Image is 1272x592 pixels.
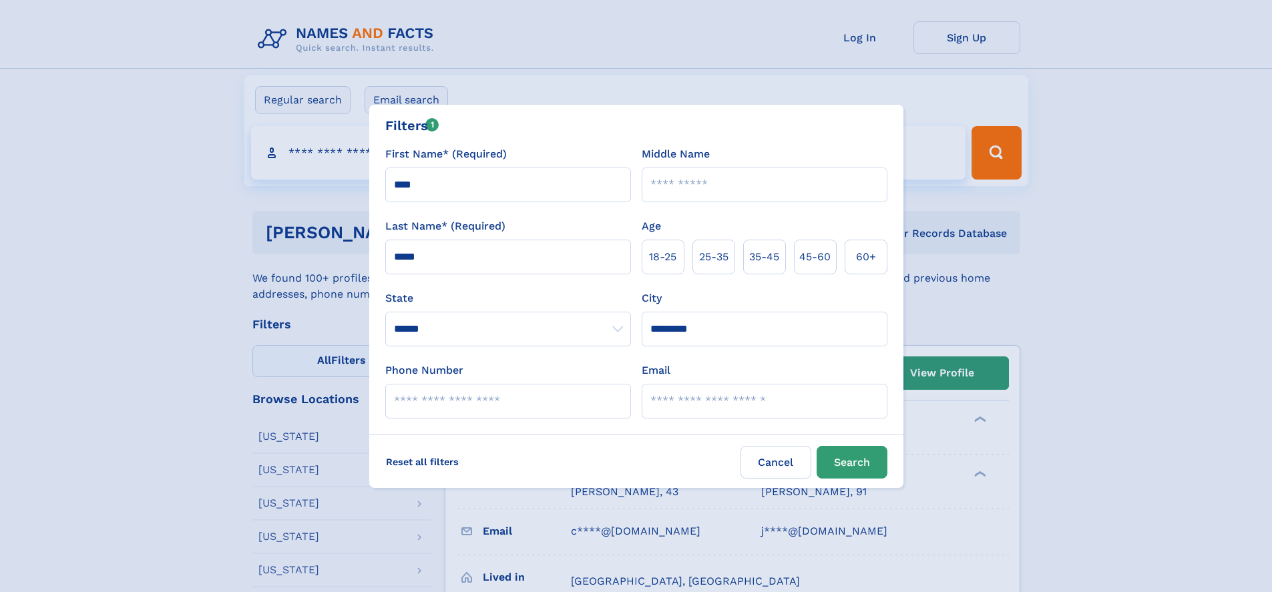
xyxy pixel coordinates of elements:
span: 60+ [856,249,876,265]
span: 25‑35 [699,249,728,265]
label: Phone Number [385,362,463,378]
label: Middle Name [642,146,710,162]
label: Age [642,218,661,234]
label: Email [642,362,670,378]
label: City [642,290,662,306]
label: State [385,290,631,306]
label: Cancel [740,446,811,479]
button: Search [817,446,887,479]
label: Last Name* (Required) [385,218,505,234]
label: Reset all filters [377,446,467,478]
span: 45‑60 [799,249,831,265]
label: First Name* (Required) [385,146,507,162]
div: Filters [385,115,439,135]
span: 35‑45 [749,249,779,265]
span: 18‑25 [649,249,676,265]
